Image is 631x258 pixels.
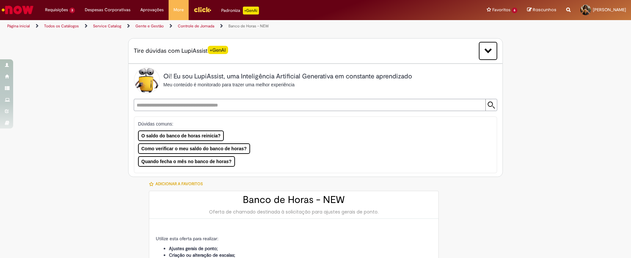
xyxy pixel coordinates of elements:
[45,7,68,13] span: Requisições
[93,23,121,29] a: Service Catalog
[512,8,517,13] span: 6
[138,130,224,141] button: O saldo do banco de horas reinicia?
[1,3,35,16] img: ServiceNow
[140,7,164,13] span: Aprovações
[243,7,259,14] p: +GenAi
[138,156,235,167] button: Quando fecha o mês no banco de horas?
[134,47,228,55] span: Tire dúvidas com LupiAssist
[149,177,206,191] button: Adicionar a Favoritos
[163,73,412,80] h2: Oi! Eu sou LupiAssist, uma Inteligência Artificial Generativa em constante aprendizado
[156,194,432,205] h2: Banco de Horas - NEW
[228,23,269,29] a: Banco de Horas - NEW
[169,245,218,251] strong: Ajustes gerais de ponto;
[163,82,294,87] span: Meu conteúdo é monitorado para trazer uma melhor experiência
[134,67,160,94] img: Lupi
[5,20,416,32] ul: Trilhas de página
[208,46,228,54] span: +GenAI
[155,182,203,187] span: Adicionar a Favoritos
[138,143,250,154] button: Como verificar o meu saldo do banco de horas?
[485,99,497,111] input: Submit
[169,252,235,258] strong: Criação ou alteração de escalas;
[138,121,484,127] p: Dúvidas comuns:
[533,7,556,13] span: Rascunhos
[492,7,510,13] span: Favoritos
[174,7,184,13] span: More
[44,23,79,29] a: Todos os Catálogos
[7,23,30,29] a: Página inicial
[135,23,164,29] a: Gente e Gestão
[156,236,218,242] span: Utilize esta oferta para realizar:
[194,5,211,14] img: click_logo_yellow_360x200.png
[156,209,432,215] div: Oferta de chamado destinada à solicitação para ajustes gerais de ponto.
[527,7,556,13] a: Rascunhos
[178,23,214,29] a: Controle de Jornada
[69,8,75,13] span: 3
[593,7,626,13] span: [PERSON_NAME]
[221,7,259,14] div: Padroniza
[85,7,130,13] span: Despesas Corporativas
